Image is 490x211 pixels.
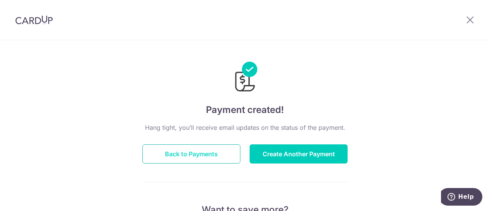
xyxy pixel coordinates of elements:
button: Create Another Payment [250,144,348,164]
img: CardUp [15,15,53,25]
img: Payments [233,62,257,94]
iframe: Opens a widget where you can find more information [441,188,482,207]
button: Back to Payments [142,144,240,164]
p: Hang tight, you’ll receive email updates on the status of the payment. [142,123,348,132]
h4: Payment created! [142,103,348,117]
